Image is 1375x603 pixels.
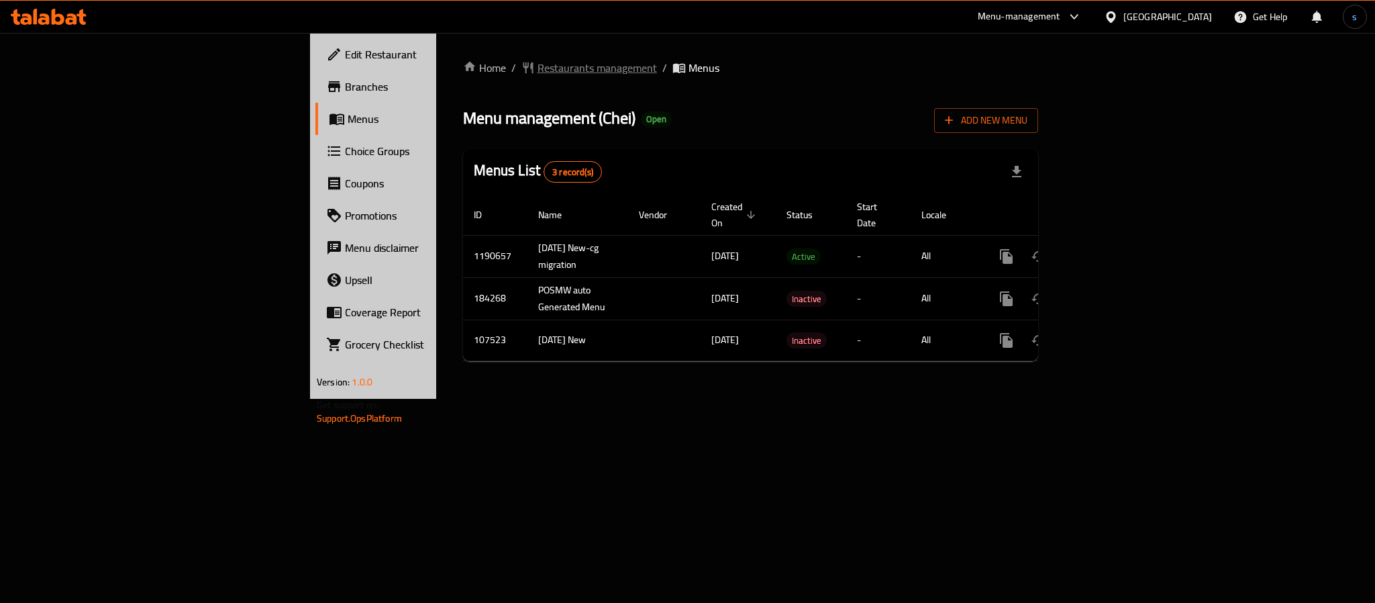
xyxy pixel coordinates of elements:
[978,9,1060,25] div: Menu-management
[945,112,1027,129] span: Add New Menu
[348,111,529,127] span: Menus
[1023,283,1055,315] button: Change Status
[911,320,980,361] td: All
[786,248,821,265] div: Active
[1123,9,1212,24] div: [GEOGRAPHIC_DATA]
[315,103,540,135] a: Menus
[527,235,628,277] td: [DATE] New-cg migration
[662,60,667,76] li: /
[345,207,529,224] span: Promotions
[544,166,601,179] span: 3 record(s)
[317,410,402,427] a: Support.OpsPlatform
[911,235,980,277] td: All
[463,60,1038,76] nav: breadcrumb
[1001,156,1033,188] div: Export file
[921,207,964,223] span: Locale
[711,247,739,265] span: [DATE]
[345,336,529,353] span: Grocery Checklist
[521,60,657,76] a: Restaurants management
[544,161,602,183] div: Total records count
[352,373,372,391] span: 1.0.0
[345,175,529,191] span: Coupons
[846,277,911,320] td: -
[846,320,911,361] td: -
[711,199,760,231] span: Created On
[980,195,1130,236] th: Actions
[538,207,579,223] span: Name
[345,79,529,95] span: Branches
[990,240,1023,273] button: more
[641,113,672,125] span: Open
[345,240,529,256] span: Menu disclaimer
[315,232,540,264] a: Menu disclaimer
[474,207,499,223] span: ID
[317,396,378,414] span: Get support on:
[315,38,540,71] a: Edit Restaurant
[315,264,540,296] a: Upsell
[463,195,1130,361] table: enhanced table
[463,103,635,133] span: Menu management ( Chei )
[317,373,350,391] span: Version:
[315,71,540,103] a: Branches
[315,296,540,328] a: Coverage Report
[527,320,628,361] td: [DATE] New
[934,108,1038,133] button: Add New Menu
[990,324,1023,357] button: more
[911,277,980,320] td: All
[315,328,540,361] a: Grocery Checklist
[786,332,827,349] div: Inactive
[786,249,821,265] span: Active
[345,272,529,288] span: Upsell
[1023,240,1055,273] button: Change Status
[711,331,739,349] span: [DATE]
[1352,9,1357,24] span: s
[345,143,529,159] span: Choice Groups
[786,207,830,223] span: Status
[527,277,628,320] td: POSMW auto Generated Menu
[786,291,827,307] span: Inactive
[315,167,540,199] a: Coupons
[857,199,895,231] span: Start Date
[641,111,672,128] div: Open
[639,207,684,223] span: Vendor
[990,283,1023,315] button: more
[711,289,739,307] span: [DATE]
[538,60,657,76] span: Restaurants management
[315,199,540,232] a: Promotions
[786,333,827,349] span: Inactive
[474,160,602,183] h2: Menus List
[846,235,911,277] td: -
[689,60,719,76] span: Menus
[1023,324,1055,357] button: Change Status
[345,46,529,62] span: Edit Restaurant
[345,304,529,320] span: Coverage Report
[315,135,540,167] a: Choice Groups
